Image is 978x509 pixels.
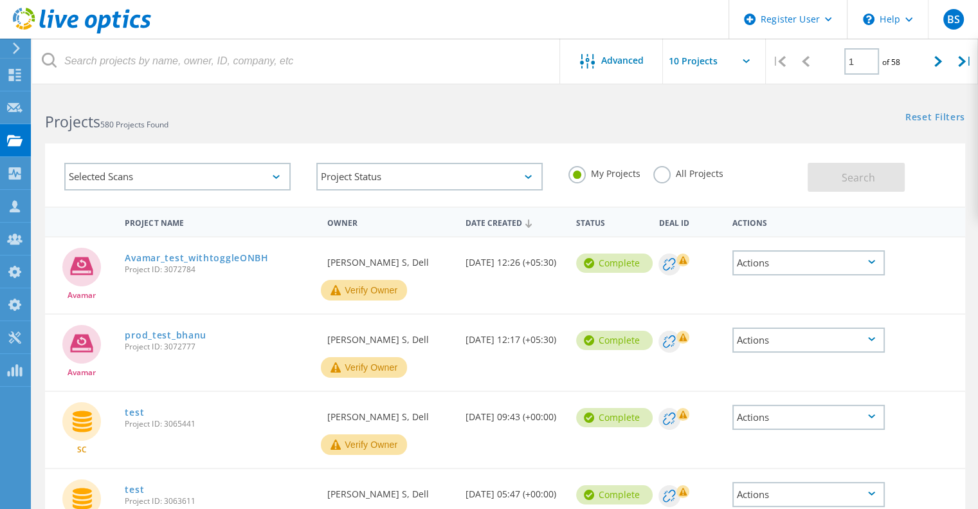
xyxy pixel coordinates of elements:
div: Status [570,210,653,234]
div: Selected Scans [64,163,291,190]
svg: \n [863,14,874,25]
label: All Projects [653,166,723,178]
span: Avamar [68,292,96,299]
div: Owner [321,210,459,234]
div: Actions [726,210,892,234]
div: Actions [732,250,885,275]
div: Actions [732,405,885,430]
div: Complete [576,254,653,273]
span: of 58 [882,57,900,68]
b: Projects [45,111,100,132]
span: Search [842,171,875,185]
div: | [766,39,792,84]
a: prod_test_bhanu [125,331,206,340]
span: BS [946,14,959,24]
div: Complete [576,485,653,504]
button: Search [808,163,905,192]
span: Project ID: 3065441 [125,420,314,428]
input: Search projects by name, owner, ID, company, etc [32,39,561,84]
a: Avamar_test_withtoggleONBH [125,254,268,263]
span: Project ID: 3072784 [125,266,314,273]
div: [PERSON_NAME] S, Dell [321,237,459,280]
span: Project ID: 3072777 [125,343,314,351]
div: Project Name [118,210,321,234]
span: Avamar [68,369,96,376]
div: Actions [732,328,885,353]
button: Verify Owner [321,434,407,455]
div: Project Status [316,163,543,190]
a: Reset Filters [905,113,965,124]
div: Complete [576,331,653,350]
div: [PERSON_NAME] S, Dell [321,315,459,357]
div: [DATE] 09:43 (+00:00) [459,392,570,434]
div: Actions [732,482,885,507]
div: [PERSON_NAME] S, Dell [321,392,459,434]
a: test [125,408,144,417]
span: 580 Projects Found [100,119,168,130]
div: | [952,39,978,84]
span: SC [77,446,87,454]
a: test [125,485,144,494]
span: Project ID: 3063611 [125,497,314,505]
div: [DATE] 12:17 (+05:30) [459,315,570,357]
div: Complete [576,408,653,427]
label: My Projects [568,166,640,178]
div: Deal Id [652,210,725,234]
button: Verify Owner [321,280,407,301]
button: Verify Owner [321,357,407,378]
a: Live Optics Dashboard [13,27,151,36]
span: Advanced [601,56,644,65]
div: [DATE] 12:26 (+05:30) [459,237,570,280]
div: Date Created [459,210,570,234]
